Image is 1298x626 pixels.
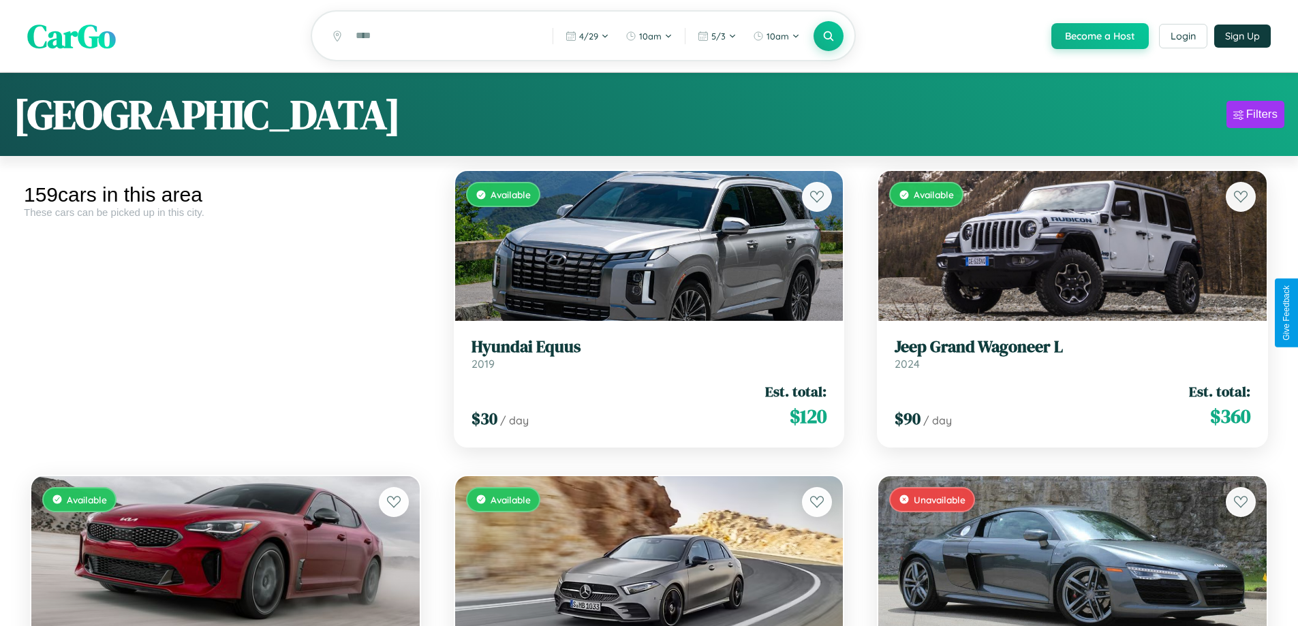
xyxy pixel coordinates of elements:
[1282,285,1291,341] div: Give Feedback
[767,31,789,42] span: 10am
[914,189,954,200] span: Available
[491,494,531,505] span: Available
[1210,403,1250,430] span: $ 360
[24,206,427,218] div: These cars can be picked up in this city.
[500,413,529,427] span: / day
[691,25,743,47] button: 5/3
[895,407,921,430] span: $ 90
[472,357,495,371] span: 2019
[24,183,427,206] div: 159 cars in this area
[27,14,116,59] span: CarGo
[895,337,1250,357] h3: Jeep Grand Wagoneer L
[790,403,826,430] span: $ 120
[67,494,107,505] span: Available
[579,31,598,42] span: 4 / 29
[1159,24,1207,48] button: Login
[1226,101,1284,128] button: Filters
[1051,23,1149,49] button: Become a Host
[746,25,807,47] button: 10am
[639,31,662,42] span: 10am
[472,337,827,371] a: Hyundai Equus2019
[895,337,1250,371] a: Jeep Grand Wagoneer L2024
[491,189,531,200] span: Available
[472,337,827,357] h3: Hyundai Equus
[895,357,920,371] span: 2024
[472,407,497,430] span: $ 30
[923,413,952,427] span: / day
[14,87,401,142] h1: [GEOGRAPHIC_DATA]
[559,25,616,47] button: 4/29
[1189,381,1250,401] span: Est. total:
[711,31,726,42] span: 5 / 3
[1214,25,1271,48] button: Sign Up
[914,494,965,505] span: Unavailable
[765,381,826,401] span: Est. total:
[1246,108,1278,121] div: Filters
[619,25,679,47] button: 10am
